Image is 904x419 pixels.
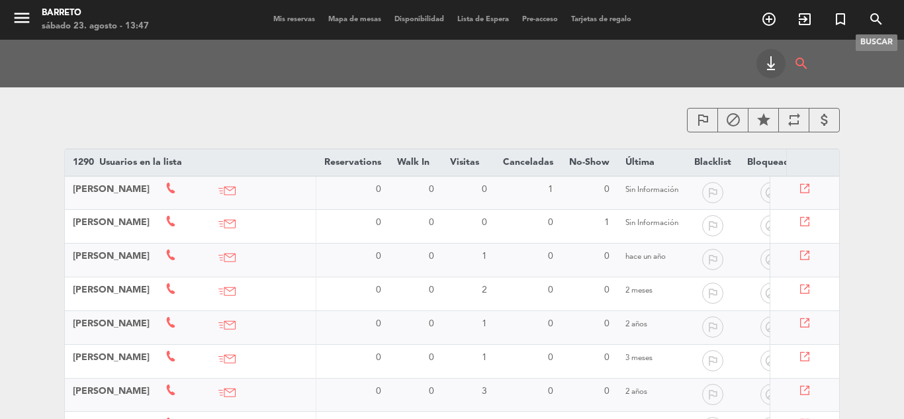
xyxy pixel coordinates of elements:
[12,8,32,32] button: menu
[786,112,802,128] i: repeat
[617,149,686,175] th: Última
[625,354,653,362] span: 3 meses
[495,149,561,175] th: Canceladas
[760,283,782,304] i: block
[604,252,610,261] span: 0
[695,112,711,128] i: outlined_flag
[429,252,434,261] span: 0
[702,316,723,338] i: outlined_flag
[267,16,322,23] span: Mis reservas
[604,319,610,328] span: 0
[625,219,678,227] span: Sin Información
[376,252,381,261] span: 0
[760,316,782,338] i: block
[73,285,150,295] span: [PERSON_NAME]
[42,20,149,33] div: sábado 23. agosto - 13:47
[793,49,809,78] i: search
[73,252,150,261] span: [PERSON_NAME]
[702,350,723,371] i: outlined_flag
[739,149,803,175] th: Bloqueado
[429,319,434,328] span: 0
[376,285,381,295] span: 0
[389,149,442,175] th: Walk In
[702,215,723,236] i: outlined_flag
[451,16,516,23] span: Lista de Espera
[388,16,451,23] span: Disponibilidad
[760,249,782,270] i: block
[482,252,487,261] span: 1
[429,185,434,194] span: 0
[760,384,782,405] i: block
[73,185,150,194] span: [PERSON_NAME]
[604,387,610,396] span: 0
[548,285,553,295] span: 0
[376,319,381,328] span: 0
[429,218,434,227] span: 0
[760,215,782,236] i: block
[856,34,897,51] div: BUSCAR
[761,11,777,27] i: add_circle_outline
[99,158,182,167] span: Usuarios en la lista
[73,218,150,227] span: [PERSON_NAME]
[604,185,610,194] span: 0
[548,387,553,396] span: 0
[625,388,647,396] span: 2 años
[548,218,553,227] span: 0
[516,16,565,23] span: Pre-acceso
[797,11,813,27] i: exit_to_app
[702,249,723,270] i: outlined_flag
[429,387,434,396] span: 0
[868,11,884,27] i: search
[442,149,495,175] th: Visitas
[565,16,638,23] span: Tarjetas de regalo
[12,8,32,28] i: menu
[429,353,434,362] span: 0
[817,112,833,128] i: attach_money
[625,320,647,328] span: 2 años
[429,285,434,295] span: 0
[756,112,772,128] i: star
[561,149,617,175] th: No-Show
[548,252,553,261] span: 0
[625,253,666,261] span: hace un año
[482,218,487,227] span: 0
[760,182,782,203] i: block
[725,112,741,128] i: block
[376,218,381,227] span: 0
[73,353,150,362] span: [PERSON_NAME]
[548,319,553,328] span: 0
[376,185,381,194] span: 0
[833,11,848,27] i: turned_in_not
[548,353,553,362] span: 0
[625,186,678,194] span: Sin Información
[316,149,389,175] th: Reservations
[686,149,739,175] th: Blacklist
[73,387,150,396] span: [PERSON_NAME]
[482,353,487,362] span: 1
[376,353,381,362] span: 0
[322,16,388,23] span: Mapa de mesas
[760,350,782,371] i: block
[702,182,723,203] i: outlined_flag
[604,218,610,227] span: 1
[482,185,487,194] span: 0
[482,319,487,328] span: 1
[482,285,487,295] span: 2
[763,56,779,71] i: keyboard_tab
[604,353,610,362] span: 0
[548,185,553,194] span: 1
[702,384,723,405] i: outlined_flag
[42,7,149,20] div: Barreto
[73,158,94,167] b: 1290
[702,283,723,304] i: outlined_flag
[604,285,610,295] span: 0
[73,319,150,328] span: [PERSON_NAME]
[625,287,653,295] span: 2 meses
[482,387,487,396] span: 3
[376,387,381,396] span: 0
